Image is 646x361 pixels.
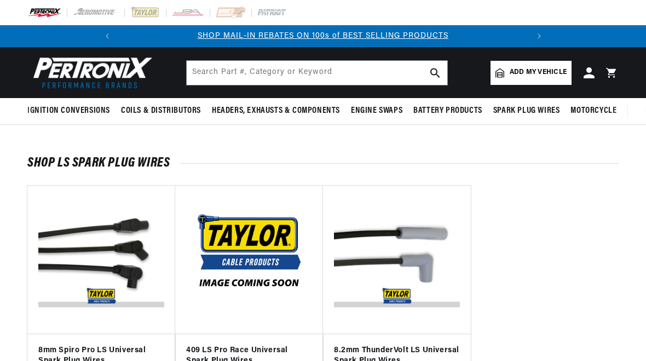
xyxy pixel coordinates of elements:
span: Headers, Exhausts & Components [212,105,340,117]
summary: Coils & Distributors [116,98,206,124]
span: Spark Plug Wires [493,105,560,117]
button: Translation missing: en.sections.announcements.next_announcement [528,25,550,47]
summary: Engine Swaps [345,98,408,124]
span: Battery Products [413,105,482,117]
span: Ignition Conversions [27,105,110,117]
div: 1 of 2 [118,30,528,42]
span: Engine Swaps [351,105,402,117]
h2: Shop LS Spark Plug Wires [27,158,619,169]
summary: Headers, Exhausts & Components [206,98,345,124]
img: Image-Coming-Soon-v1657049945770.jpg [186,197,312,323]
a: SHOP MAIL-IN REBATES ON 100s of BEST SELLING PRODUCTS [198,32,448,40]
img: Pertronix [27,54,153,91]
img: Taylor-LS-Wires-v1657049911106.jpg [38,197,164,323]
img: 83061-5-Taylor-Product-Website-v1657049969683.jpg [334,197,460,323]
span: Coils & Distributors [121,105,201,117]
button: Translation missing: en.sections.announcements.previous_announcement [96,25,118,47]
div: Announcement [118,30,528,42]
span: Motorcycle [570,105,616,117]
a: Add my vehicle [491,61,572,85]
summary: Motorcycle [565,98,622,124]
summary: Battery Products [408,98,488,124]
button: search button [423,61,447,85]
span: Add my vehicle [510,67,567,78]
summary: Spark Plug Wires [488,98,566,124]
input: Search Part #, Category or Keyword [187,61,447,85]
summary: Ignition Conversions [27,98,116,124]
